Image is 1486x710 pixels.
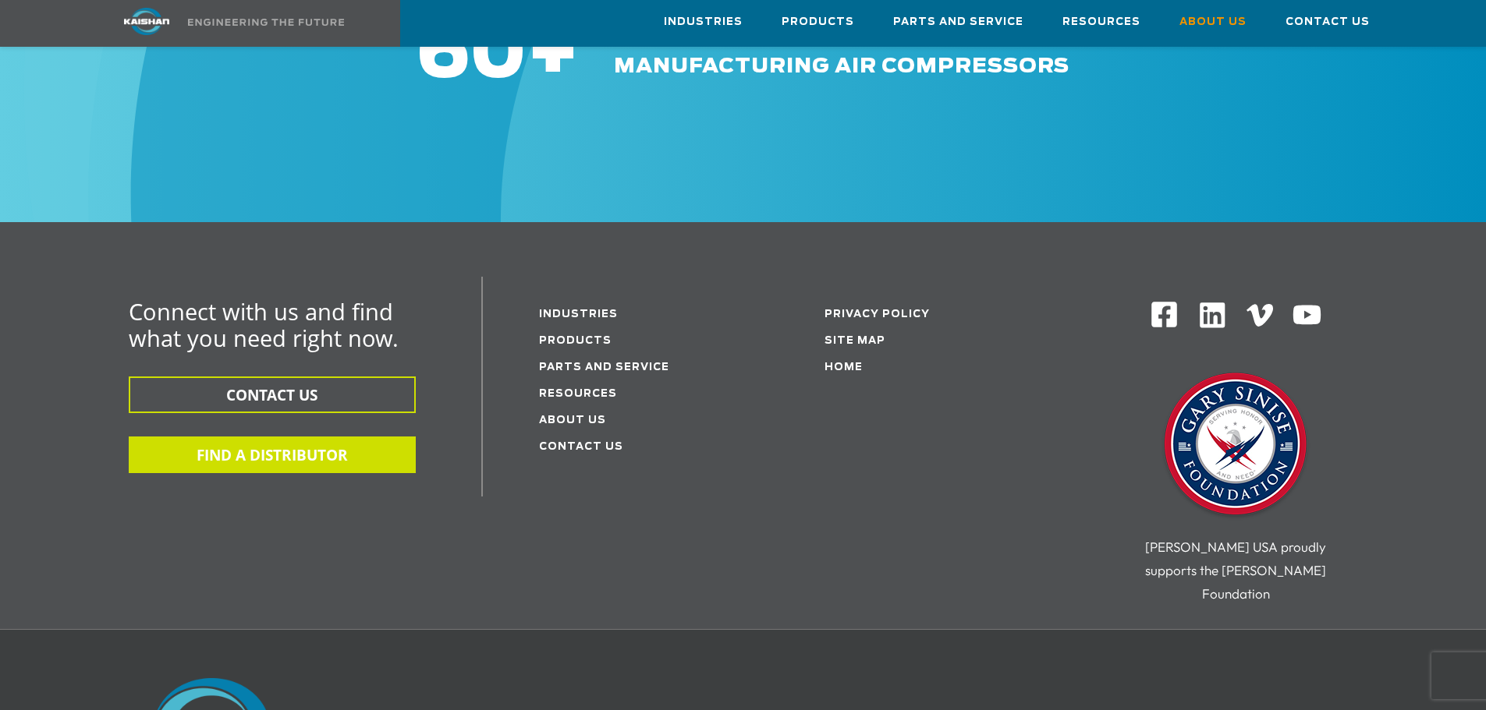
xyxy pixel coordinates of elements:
[1179,1,1247,43] a: About Us
[1247,304,1273,327] img: Vimeo
[1286,13,1370,31] span: Contact Us
[1179,13,1247,31] span: About Us
[1292,300,1322,330] img: Youtube
[893,13,1023,31] span: Parts and Service
[539,415,606,426] a: About Us
[825,336,885,346] a: Site Map
[129,376,416,413] button: CONTACT US
[1158,368,1314,524] img: Gary Sinise Foundation
[1062,1,1140,43] a: Resources
[539,362,669,373] a: Parts and service
[88,8,205,35] img: kaishan logo
[1150,300,1179,329] img: Facebook
[539,442,623,452] a: Contact Us
[129,436,416,473] button: FIND A DISTRIBUTOR
[1145,539,1326,602] span: [PERSON_NAME] USA proudly supports the [PERSON_NAME] Foundation
[782,1,854,43] a: Products
[539,389,617,399] a: Resources
[664,1,743,43] a: Industries
[664,13,743,31] span: Industries
[527,19,580,91] span: +
[782,13,854,31] span: Products
[1062,13,1140,31] span: Resources
[417,19,527,91] span: 60
[129,296,399,353] span: Connect with us and find what you need right now.
[825,309,930,320] a: Privacy Policy
[614,28,1069,76] span: years in the business of manufacturing air compressors
[539,309,618,320] a: Industries
[1286,1,1370,43] a: Contact Us
[188,19,344,26] img: Engineering the future
[893,1,1023,43] a: Parts and Service
[539,336,612,346] a: Products
[825,362,863,373] a: Home
[1197,300,1228,330] img: Linkedin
